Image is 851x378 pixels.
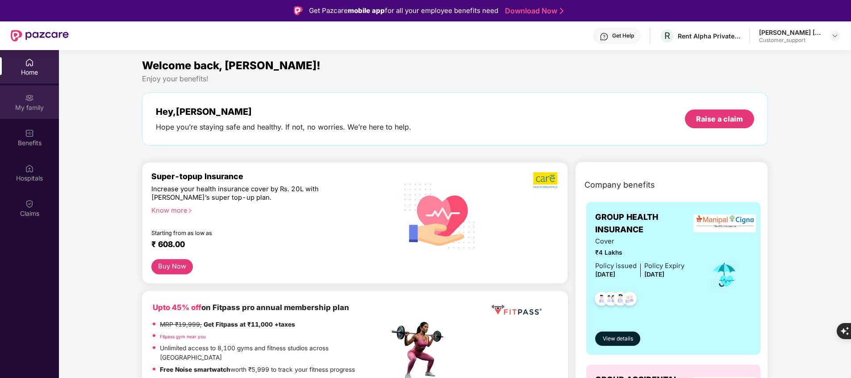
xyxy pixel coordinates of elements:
img: svg+xml;base64,PHN2ZyB4bWxucz0iaHR0cDovL3d3dy53My5vcmcvMjAwMC9zdmciIHdpZHRoPSI0OC45NDMiIGhlaWdodD... [609,289,631,311]
img: fppp.png [490,302,543,318]
img: svg+xml;base64,PHN2ZyB4bWxucz0iaHR0cDovL3d3dy53My5vcmcvMjAwMC9zdmciIHdpZHRoPSI0OC45NDMiIGhlaWdodD... [619,289,641,311]
div: Super-topup Insurance [151,172,389,181]
img: Stroke [560,6,563,16]
div: Rent Alpha Private Limited [678,32,740,40]
del: MRP ₹19,999, [160,321,202,328]
span: [DATE] [644,271,664,278]
a: Fitpass gym near you [160,334,206,339]
span: GROUP HEALTH INSURANCE [595,211,698,236]
div: Starting from as low as [151,230,351,236]
p: Unlimited access to 8,100 gyms and fitness studios across [GEOGRAPHIC_DATA] [160,344,388,363]
img: svg+xml;base64,PHN2ZyB4bWxucz0iaHR0cDovL3d3dy53My5vcmcvMjAwMC9zdmciIHdpZHRoPSI0OC45MTUiIGhlaWdodD... [600,289,622,311]
img: svg+xml;base64,PHN2ZyBpZD0iSG9zcGl0YWxzIiB4bWxucz0iaHR0cDovL3d3dy53My5vcmcvMjAwMC9zdmciIHdpZHRoPS... [25,164,34,173]
img: svg+xml;base64,PHN2ZyB4bWxucz0iaHR0cDovL3d3dy53My5vcmcvMjAwMC9zdmciIHhtbG5zOnhsaW5rPSJodHRwOi8vd3... [397,172,483,259]
div: Customer_support [759,37,822,44]
b: on Fitpass pro annual membership plan [153,303,349,312]
img: insurerLogo [693,214,756,232]
div: ₹ 608.00 [151,239,380,250]
img: svg+xml;base64,PHN2ZyBpZD0iQmVuZWZpdHMiIHhtbG5zPSJodHRwOi8vd3d3LnczLm9yZy8yMDAwL3N2ZyIgd2lkdGg9Ij... [25,129,34,138]
p: worth ₹5,999 to track your fitness progress [160,365,355,375]
strong: Get Fitpass at ₹11,000 +taxes [204,321,295,328]
strong: Free Noise smartwatch [160,366,230,373]
span: Company benefits [584,179,655,191]
span: View details [603,335,633,343]
div: Increase your health insurance cover by Rs. 20L with [PERSON_NAME]’s super top-up plan. [151,185,350,202]
span: right [188,208,192,213]
img: icon [710,260,739,290]
a: Download Now [505,6,561,16]
div: Policy issued [595,261,637,271]
span: ₹4 Lakhs [595,248,684,258]
button: Buy Now [151,259,192,275]
div: Get Help [612,32,634,39]
img: Logo [294,6,303,15]
span: R [664,30,670,41]
img: svg+xml;base64,PHN2ZyBpZD0iSGVscC0zMngzMiIgeG1sbnM9Imh0dHA6Ly93d3cudzMub3JnLzIwMDAvc3ZnIiB3aWR0aD... [600,32,609,41]
div: Know more [151,206,384,213]
strong: mobile app [348,6,385,15]
b: Upto 45% off [153,303,201,312]
div: Policy Expiry [644,261,684,271]
div: [PERSON_NAME] [PERSON_NAME] [759,28,822,37]
img: svg+xml;base64,PHN2ZyBpZD0iSG9tZSIgeG1sbnM9Imh0dHA6Ly93d3cudzMub3JnLzIwMDAvc3ZnIiB3aWR0aD0iMjAiIG... [25,58,34,67]
img: svg+xml;base64,PHN2ZyB3aWR0aD0iMjAiIGhlaWdodD0iMjAiIHZpZXdCb3g9IjAgMCAyMCAyMCIgZmlsbD0ibm9uZSIgeG... [25,93,34,102]
span: Welcome back, [PERSON_NAME]! [142,59,321,72]
img: svg+xml;base64,PHN2ZyB4bWxucz0iaHR0cDovL3d3dy53My5vcmcvMjAwMC9zdmciIHdpZHRoPSI0OC45NDMiIGhlaWdodD... [591,289,613,311]
span: [DATE] [595,271,615,278]
img: b5dec4f62d2307b9de63beb79f102df3.png [533,172,559,189]
img: svg+xml;base64,PHN2ZyBpZD0iQ2xhaW0iIHhtbG5zPSJodHRwOi8vd3d3LnczLm9yZy8yMDAwL3N2ZyIgd2lkdGg9IjIwIi... [25,199,34,208]
div: Raise a claim [696,114,743,124]
img: New Pazcare Logo [11,30,69,42]
div: Hope you’re staying safe and healthy. If not, no worries. We’re here to help. [156,122,411,132]
button: View details [595,332,640,346]
img: svg+xml;base64,PHN2ZyBpZD0iRHJvcGRvd24tMzJ4MzIiIHhtbG5zPSJodHRwOi8vd3d3LnczLm9yZy8yMDAwL3N2ZyIgd2... [831,32,838,39]
div: Enjoy your benefits! [142,74,768,84]
div: Get Pazcare for all your employee benefits need [309,5,498,16]
span: Cover [595,236,684,247]
div: Hey, [PERSON_NAME] [156,106,411,117]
